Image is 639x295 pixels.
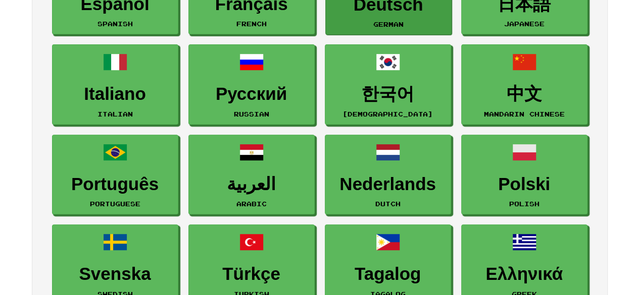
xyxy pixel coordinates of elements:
small: Japanese [504,20,545,27]
small: Polish [509,200,539,207]
small: Spanish [97,20,133,27]
h3: العربية [194,174,309,194]
h3: Ελληνικά [467,264,582,284]
small: Russian [234,110,269,117]
h3: Italiano [58,84,173,104]
h3: Polski [467,174,582,194]
h3: Tagalog [330,264,446,284]
h3: 中文 [467,84,582,104]
a: 中文Mandarin Chinese [461,44,587,125]
h3: Nederlands [330,174,446,194]
h3: Svenska [58,264,173,284]
small: French [236,20,267,27]
a: NederlandsDutch [325,135,451,215]
a: РусскийRussian [188,44,315,125]
h3: Türkçe [194,264,309,284]
small: Dutch [375,200,401,207]
h3: Português [58,174,173,194]
h3: Русский [194,84,309,104]
small: [DEMOGRAPHIC_DATA] [342,110,433,117]
h3: 한국어 [330,84,446,104]
a: ItalianoItalian [52,44,178,125]
small: Italian [97,110,133,117]
small: Portuguese [90,200,140,207]
a: PolskiPolish [461,135,587,215]
a: العربيةArabic [188,135,315,215]
small: German [373,21,404,28]
a: PortuguêsPortuguese [52,135,178,215]
a: 한국어[DEMOGRAPHIC_DATA] [325,44,451,125]
small: Mandarin Chinese [484,110,565,117]
small: Arabic [236,200,267,207]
